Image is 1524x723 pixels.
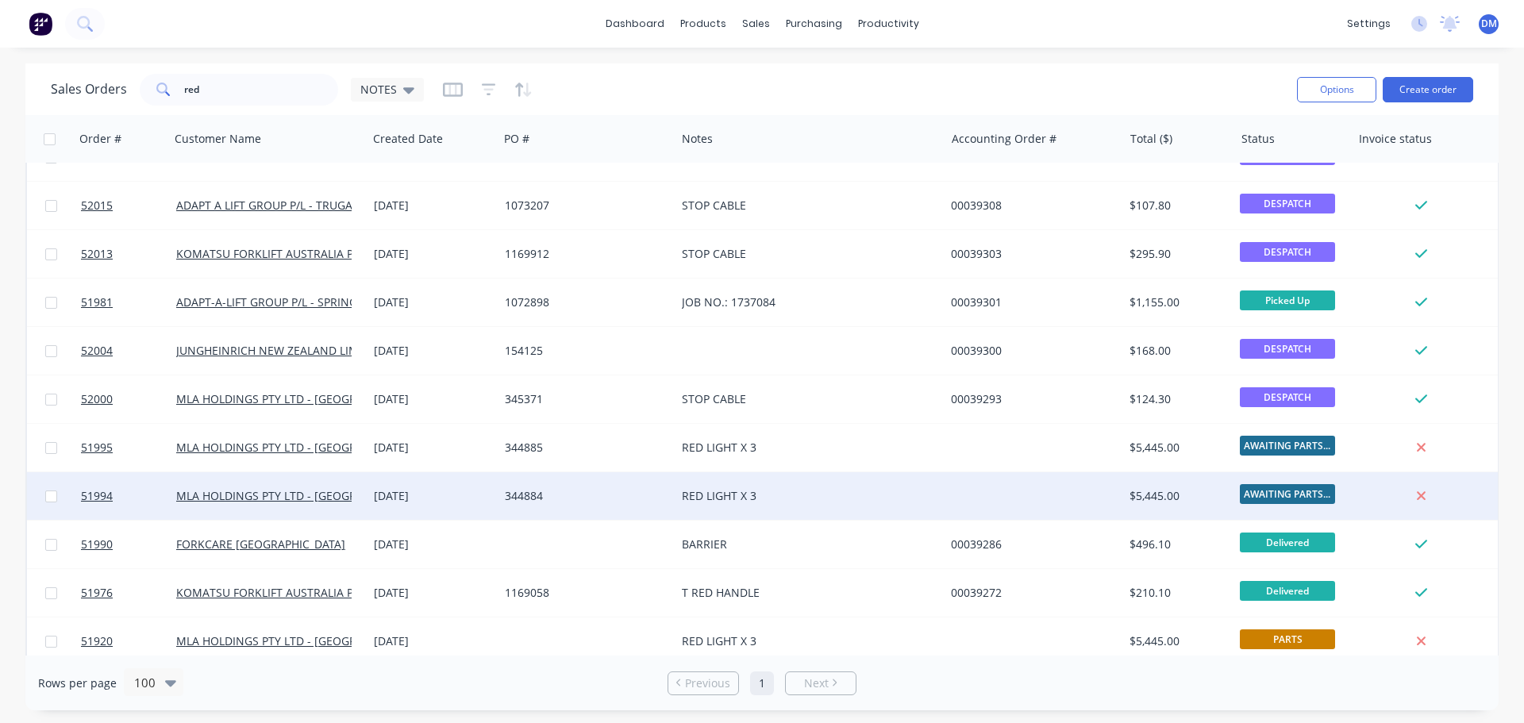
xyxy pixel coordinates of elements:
[176,488,424,503] a: MLA HOLDINGS PTY LTD - [GEOGRAPHIC_DATA]
[38,675,117,691] span: Rows per page
[1481,17,1497,31] span: DM
[1339,12,1399,36] div: settings
[850,12,927,36] div: productivity
[598,12,672,36] a: dashboard
[176,633,424,648] a: MLA HOLDINGS PTY LTD - [GEOGRAPHIC_DATA]
[1240,581,1335,601] span: Delivered
[81,327,176,375] a: 52004
[951,246,1109,262] div: 00039303
[1130,633,1222,649] div: $5,445.00
[951,294,1109,310] div: 00039301
[1130,391,1222,407] div: $124.30
[81,472,176,520] a: 51994
[374,246,492,262] div: [DATE]
[505,198,661,213] div: 1073207
[951,585,1109,601] div: 00039272
[1240,339,1335,359] span: DESPATCH
[505,246,661,262] div: 1169912
[374,440,492,456] div: [DATE]
[374,391,492,407] div: [DATE]
[1130,440,1222,456] div: $5,445.00
[1240,387,1335,407] span: DESPATCH
[1241,131,1275,147] div: Status
[176,585,467,600] a: KOMATSU FORKLIFT AUSTRALIA P/[GEOGRAPHIC_DATA]
[1240,242,1335,262] span: DESPATCH
[81,391,113,407] span: 52000
[29,12,52,36] img: Factory
[505,440,661,456] div: 344885
[1383,77,1473,102] button: Create order
[1130,343,1222,359] div: $168.00
[81,585,113,601] span: 51976
[682,536,926,552] div: BARRIER
[81,521,176,568] a: 51990
[682,131,713,147] div: Notes
[505,488,661,504] div: 344884
[1297,77,1376,102] button: Options
[682,585,926,601] div: T RED HANDLE
[176,246,467,261] a: KOMATSU FORKLIFT AUSTRALIA P/[GEOGRAPHIC_DATA]
[81,617,176,665] a: 51920
[1130,294,1222,310] div: $1,155.00
[176,536,345,552] a: FORKCARE [GEOGRAPHIC_DATA]
[952,131,1056,147] div: Accounting Order #
[184,74,339,106] input: Search...
[176,294,383,310] a: ADAPT-A-LIFT GROUP P/L - SPRINGVALE
[79,131,121,147] div: Order #
[81,182,176,229] a: 52015
[374,536,492,552] div: [DATE]
[176,343,383,358] a: JUNGHEINRICH NEW ZEALAND LIMITED
[81,375,176,423] a: 52000
[374,585,492,601] div: [DATE]
[81,488,113,504] span: 51994
[685,675,730,691] span: Previous
[81,424,176,471] a: 51995
[81,279,176,326] a: 51981
[682,246,926,262] div: STOP CABLE
[1130,536,1222,552] div: $496.10
[734,12,778,36] div: sales
[1240,436,1335,456] span: AWAITING PARTS ...
[682,488,926,504] div: RED LIGHT X 3
[505,391,661,407] div: 345371
[1130,585,1222,601] div: $210.10
[682,633,926,649] div: RED LIGHT X 3
[682,294,926,310] div: JOB NO.: 1737084
[778,12,850,36] div: purchasing
[1240,290,1335,310] span: Picked Up
[1240,484,1335,504] span: AWAITING PARTS ...
[374,343,492,359] div: [DATE]
[373,131,443,147] div: Created Date
[176,440,424,455] a: MLA HOLDINGS PTY LTD - [GEOGRAPHIC_DATA]
[505,343,661,359] div: 154125
[951,391,1109,407] div: 00039293
[1130,131,1172,147] div: Total ($)
[786,675,856,691] a: Next page
[81,230,176,278] a: 52013
[374,633,492,649] div: [DATE]
[360,81,397,98] span: NOTES
[661,671,863,695] ul: Pagination
[1240,629,1335,649] span: PARTS
[81,440,113,456] span: 51995
[1359,131,1432,147] div: Invoice status
[51,82,127,97] h1: Sales Orders
[374,488,492,504] div: [DATE]
[1130,246,1222,262] div: $295.90
[682,440,926,456] div: RED LIGHT X 3
[1240,533,1335,552] span: Delivered
[81,246,113,262] span: 52013
[1130,488,1222,504] div: $5,445.00
[682,391,926,407] div: STOP CABLE
[81,536,113,552] span: 51990
[1130,198,1222,213] div: $107.80
[951,536,1109,552] div: 00039286
[951,198,1109,213] div: 00039308
[1240,194,1335,213] span: DESPATCH
[672,12,734,36] div: products
[176,391,424,406] a: MLA HOLDINGS PTY LTD - [GEOGRAPHIC_DATA]
[951,343,1109,359] div: 00039300
[505,294,661,310] div: 1072898
[682,198,926,213] div: STOP CABLE
[374,294,492,310] div: [DATE]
